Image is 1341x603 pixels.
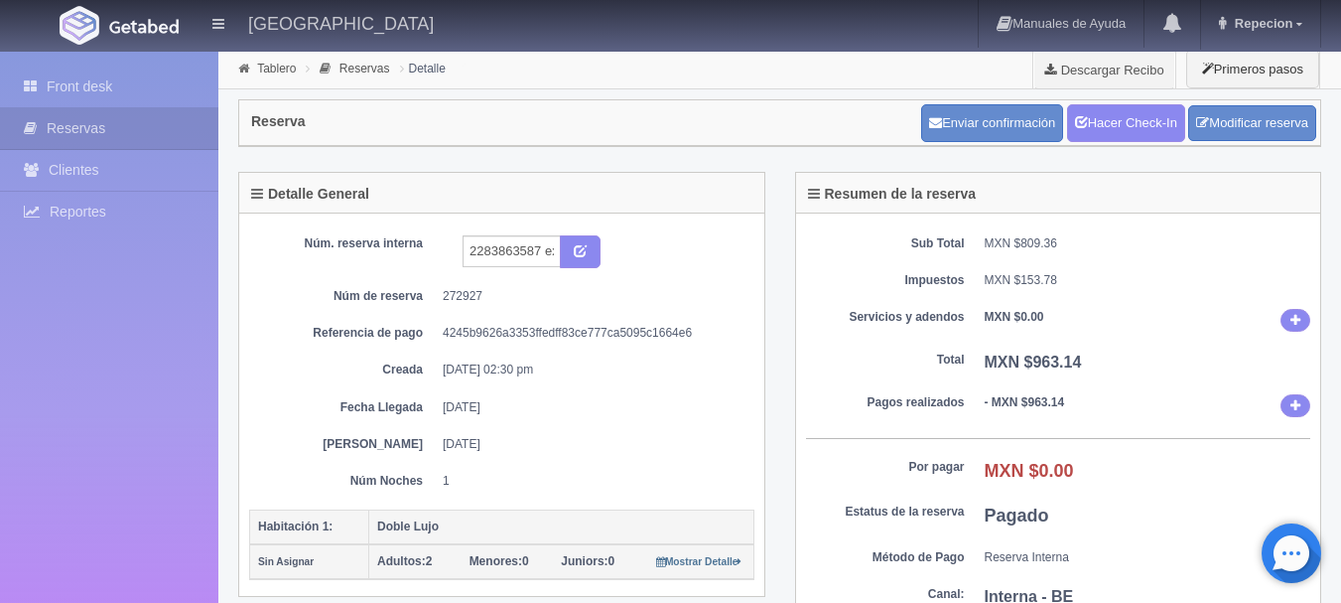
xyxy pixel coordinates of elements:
[806,235,965,252] dt: Sub Total
[806,459,965,476] dt: Por pagar
[443,325,739,342] dd: 4245b9626a3353ffedff83ce777ca5095c1664e6
[985,461,1074,481] b: MXN $0.00
[806,504,965,521] dt: Estatus de la reserva
[985,310,1044,324] b: MXN $0.00
[443,473,739,490] dd: 1
[656,554,742,568] a: Mostrar Detalle
[443,362,739,378] dd: [DATE] 02:30 pm
[264,436,423,453] dt: [PERSON_NAME]
[806,352,965,369] dt: Total
[1230,16,1293,31] span: Repecion
[377,554,426,568] strong: Adultos:
[808,187,977,202] h4: Resumen de la reserva
[806,549,965,566] dt: Método de Pago
[339,62,390,75] a: Reservas
[264,473,423,490] dt: Núm Noches
[258,556,314,567] small: Sin Asignar
[1188,105,1316,142] a: Modificar reserva
[469,554,522,568] strong: Menores:
[806,309,965,326] dt: Servicios y adendos
[264,325,423,342] dt: Referencia de pago
[985,354,1082,371] b: MXN $963.14
[109,19,179,34] img: Getabed
[369,510,754,544] th: Doble Lujo
[1067,104,1185,142] a: Hacer Check-In
[264,399,423,416] dt: Fecha Llegada
[377,554,432,568] span: 2
[264,235,423,252] dt: Núm. reserva interna
[264,362,423,378] dt: Creada
[443,399,739,416] dd: [DATE]
[985,235,1311,252] dd: MXN $809.36
[1186,50,1319,88] button: Primeros pasos
[443,288,739,305] dd: 272927
[469,554,529,568] span: 0
[257,62,296,75] a: Tablero
[806,272,965,289] dt: Impuestos
[985,272,1311,289] dd: MXN $153.78
[561,554,614,568] span: 0
[1033,50,1175,89] a: Descargar Recibo
[656,556,742,567] small: Mostrar Detalle
[921,104,1063,142] button: Enviar confirmación
[443,436,739,453] dd: [DATE]
[395,59,451,77] li: Detalle
[251,187,369,202] h4: Detalle General
[251,114,306,129] h4: Reserva
[806,586,965,603] dt: Canal:
[248,10,434,35] h4: [GEOGRAPHIC_DATA]
[561,554,607,568] strong: Juniors:
[985,395,1065,409] b: - MXN $963.14
[264,288,423,305] dt: Núm de reserva
[60,6,99,45] img: Getabed
[985,506,1049,526] b: Pagado
[806,394,965,411] dt: Pagos realizados
[258,520,333,533] b: Habitación 1:
[985,549,1311,566] dd: Reserva Interna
